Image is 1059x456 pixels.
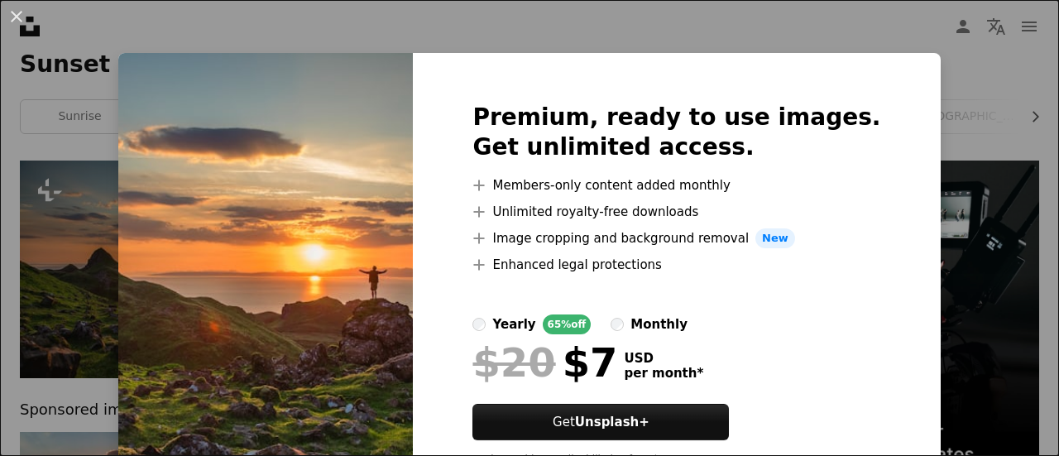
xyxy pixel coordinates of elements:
li: Enhanced legal protections [472,255,880,275]
span: per month * [624,366,703,381]
div: monthly [630,314,688,334]
button: GetUnsplash+ [472,404,729,440]
div: yearly [492,314,535,334]
div: $7 [472,341,617,384]
span: $20 [472,341,555,384]
span: USD [624,351,703,366]
span: New [755,228,795,248]
div: 65% off [543,314,592,334]
strong: Unsplash+ [575,415,649,430]
h2: Premium, ready to use images. Get unlimited access. [472,103,880,162]
li: Image cropping and background removal [472,228,880,248]
input: monthly [611,318,624,331]
li: Unlimited royalty-free downloads [472,202,880,222]
input: yearly65%off [472,318,486,331]
li: Members-only content added monthly [472,175,880,195]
